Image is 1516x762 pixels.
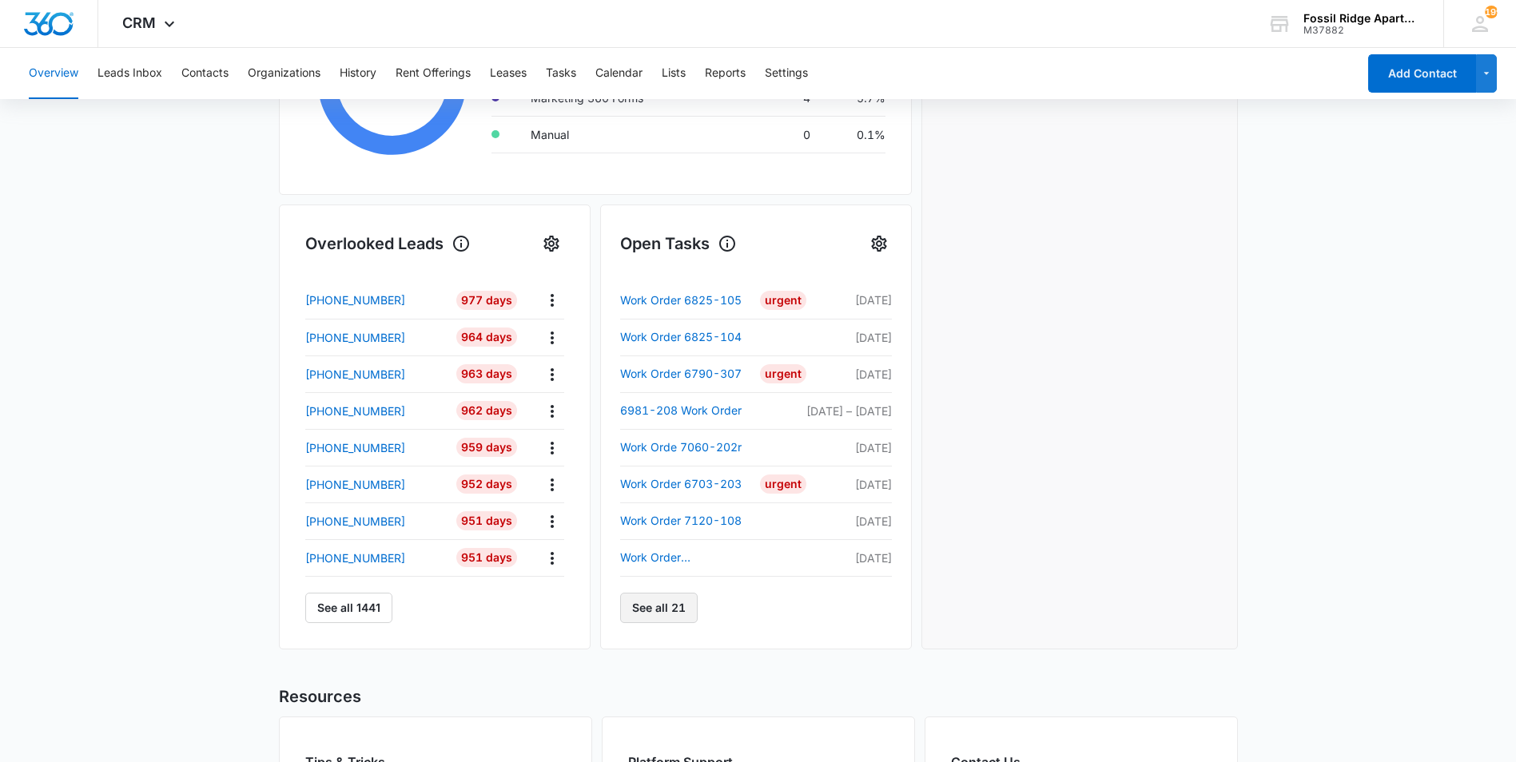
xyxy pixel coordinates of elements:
[1368,54,1476,93] button: Add Contact
[760,364,806,383] div: Urgent
[305,550,405,566] p: [PHONE_NUMBER]
[456,511,517,530] div: 951 Days
[305,403,405,419] p: [PHONE_NUMBER]
[866,231,892,256] button: Settings
[305,232,471,256] h1: Overlooked Leads
[305,550,445,566] a: [PHONE_NUMBER]
[765,48,808,99] button: Settings
[806,292,892,308] p: [DATE]
[97,48,162,99] button: Leads Inbox
[305,476,405,493] p: [PHONE_NUMBER]
[539,435,564,460] button: Actions
[620,548,760,567] a: Work Order [PHONE_NUMBER]
[490,48,527,99] button: Leases
[456,327,517,347] div: 964 Days
[620,438,760,457] a: Work Orde 7060-202r
[693,116,823,153] td: 0
[806,476,892,493] p: [DATE]
[456,548,517,567] div: 951 Days
[806,439,892,456] p: [DATE]
[1303,12,1420,25] div: account name
[1485,6,1498,18] div: notifications count
[539,362,564,387] button: Actions
[305,513,405,530] p: [PHONE_NUMBER]
[539,509,564,534] button: Actions
[620,291,760,310] a: Work Order 6825-105
[279,685,1238,708] h2: Resources
[539,325,564,350] button: Actions
[546,48,576,99] button: Tasks
[539,546,564,570] button: Actions
[305,439,405,456] p: [PHONE_NUMBER]
[305,593,392,623] button: See all 1441
[539,472,564,497] button: Actions
[1303,25,1420,36] div: account id
[396,48,471,99] button: Rent Offerings
[620,593,698,623] a: See all 21
[305,439,445,456] a: [PHONE_NUMBER]
[620,232,737,256] h1: Open Tasks
[806,403,892,419] p: [DATE] – [DATE]
[305,403,445,419] a: [PHONE_NUMBER]
[760,474,806,494] div: Urgent
[620,401,760,420] a: 6981-208 Work Order
[823,116,885,153] td: 0.1%
[806,329,892,346] p: [DATE]
[181,48,229,99] button: Contacts
[456,438,517,457] div: 959 Days
[305,292,445,308] a: [PHONE_NUMBER]
[760,291,806,310] div: Urgent
[518,116,693,153] td: Manual
[305,513,445,530] a: [PHONE_NUMBER]
[806,366,892,383] p: [DATE]
[620,364,760,383] a: Work Order 6790-307
[620,327,760,347] a: Work Order 6825-104
[305,329,445,346] a: [PHONE_NUMBER]
[122,14,156,31] span: CRM
[620,474,760,494] a: Work Order 6703-203
[305,292,405,308] p: [PHONE_NUMBER]
[456,401,517,420] div: 962 Days
[806,550,892,566] p: [DATE]
[539,231,564,256] button: Settings
[595,48,643,99] button: Calendar
[705,48,746,99] button: Reports
[456,364,517,383] div: 963 Days
[456,291,517,310] div: 977 Days
[1485,6,1498,18] span: 199
[340,48,376,99] button: History
[248,48,320,99] button: Organizations
[662,48,686,99] button: Lists
[539,288,564,312] button: Actions
[305,366,445,383] a: [PHONE_NUMBER]
[456,474,517,494] div: 952 Days
[305,476,445,493] a: [PHONE_NUMBER]
[539,399,564,423] button: Actions
[305,329,405,346] p: [PHONE_NUMBER]
[620,511,760,530] a: Work Order 7120-108
[806,513,892,530] p: [DATE]
[305,366,405,383] p: [PHONE_NUMBER]
[29,48,78,99] button: Overview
